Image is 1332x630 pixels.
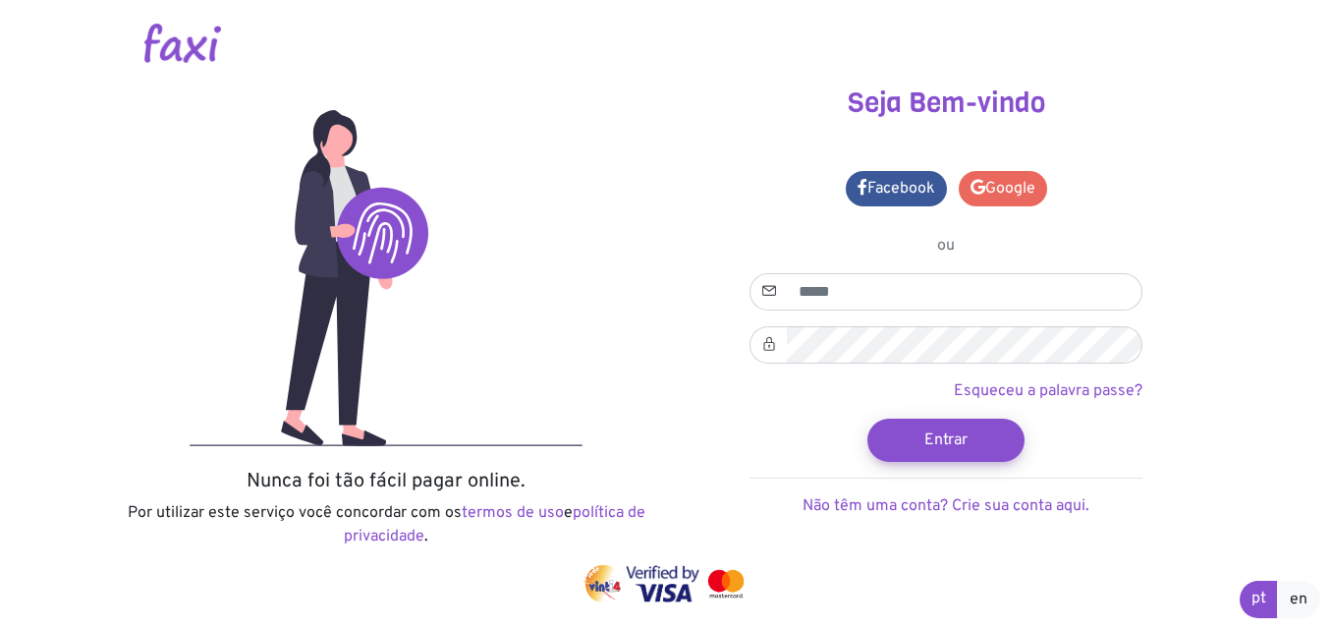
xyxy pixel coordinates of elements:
[803,496,1089,516] a: Não têm uma conta? Crie sua conta aqui.
[959,171,1047,206] a: Google
[681,86,1211,120] h3: Seja Bem-vindo
[626,565,699,602] img: visa
[1240,581,1278,618] a: pt
[121,501,651,548] p: Por utilizar este serviço você concordar com os e .
[583,565,623,602] img: vinti4
[954,381,1142,401] a: Esqueceu a palavra passe?
[749,234,1142,258] p: ou
[1277,581,1320,618] a: en
[867,419,1025,462] button: Entrar
[846,171,947,206] a: Facebook
[703,565,749,602] img: mastercard
[462,503,564,523] a: termos de uso
[121,470,651,493] h5: Nunca foi tão fácil pagar online.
